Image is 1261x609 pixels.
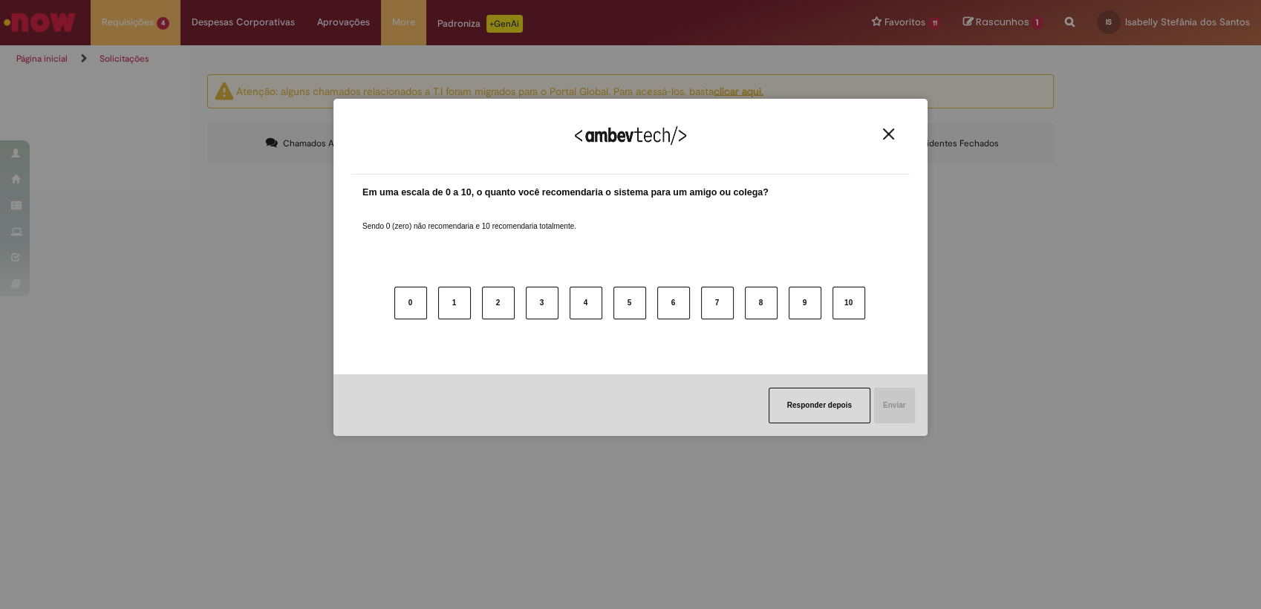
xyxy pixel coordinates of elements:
button: 1 [438,287,471,319]
img: Close [883,128,894,140]
button: 9 [789,287,821,319]
button: 6 [657,287,690,319]
button: 4 [570,287,602,319]
label: Em uma escala de 0 a 10, o quanto você recomendaria o sistema para um amigo ou colega? [362,186,769,200]
button: Close [879,128,899,140]
label: Sendo 0 (zero) não recomendaria e 10 recomendaria totalmente. [362,203,576,232]
button: 5 [613,287,646,319]
button: 10 [832,287,865,319]
button: 8 [745,287,778,319]
img: Logo Ambevtech [575,126,686,145]
button: Responder depois [769,388,870,423]
button: 7 [701,287,734,319]
button: 2 [482,287,515,319]
button: 3 [526,287,558,319]
button: 0 [394,287,427,319]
